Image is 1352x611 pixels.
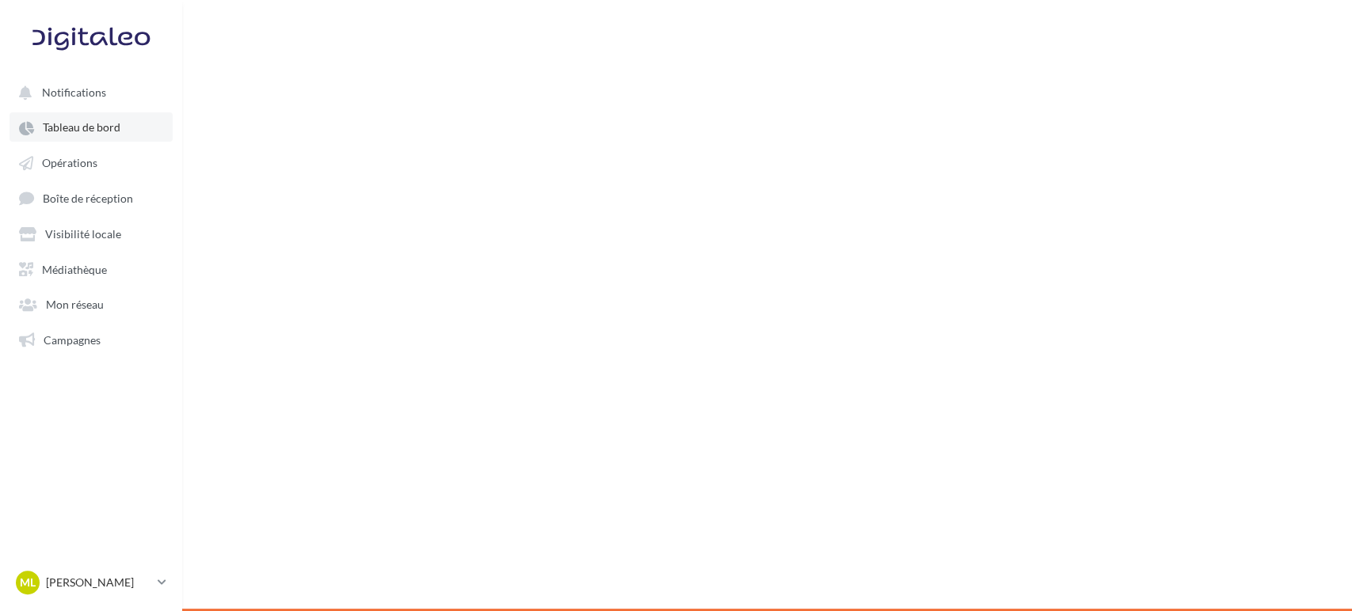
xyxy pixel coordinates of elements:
a: Visibilité locale [10,218,173,247]
span: Mon réseau [46,298,104,311]
a: Médiathèque [10,254,173,283]
span: Visibilité locale [45,227,121,241]
a: ML [PERSON_NAME] [13,567,169,598]
p: [PERSON_NAME] [46,575,151,590]
span: Boîte de réception [43,192,133,205]
a: Mon réseau [10,289,173,317]
span: ML [20,575,36,590]
span: Médiathèque [42,262,107,275]
span: Campagnes [44,332,101,346]
a: Tableau de bord [10,112,173,141]
span: Tableau de bord [43,121,120,135]
a: Campagnes [10,324,173,353]
a: Boîte de réception [10,183,173,212]
a: Opérations [10,148,173,176]
button: Notifications [10,78,166,106]
span: Opérations [42,156,97,169]
span: Notifications [42,85,106,99]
